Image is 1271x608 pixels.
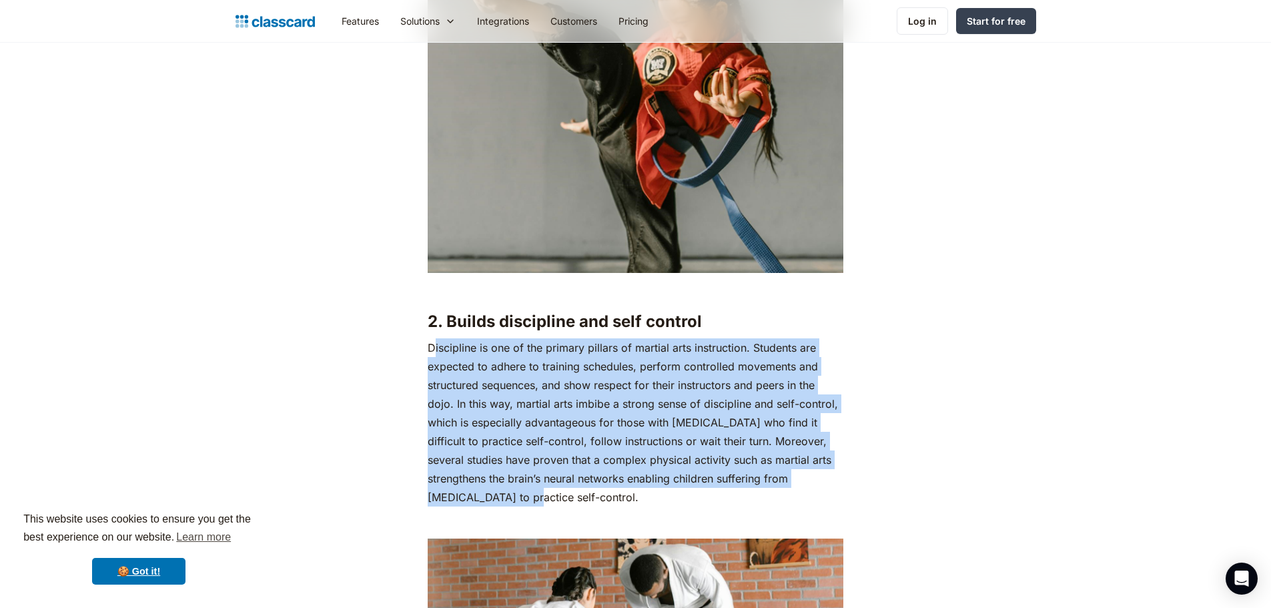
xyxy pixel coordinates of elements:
a: Start for free [956,8,1036,34]
a: Pricing [608,6,659,36]
a: learn more about cookies [174,527,233,547]
div: Log in [908,14,937,28]
span: This website uses cookies to ensure you get the best experience on our website. [23,511,254,547]
div: Solutions [400,14,440,28]
h3: 2. Builds discipline and self control [428,312,843,332]
div: Open Intercom Messenger [1226,563,1258,595]
a: Log in [897,7,948,35]
div: cookieconsent [11,499,267,597]
div: Start for free [967,14,1025,28]
a: Customers [540,6,608,36]
a: dismiss cookie message [92,558,185,585]
a: Integrations [466,6,540,36]
a: Features [331,6,390,36]
p: ‍ [428,280,843,298]
p: ‍ [428,513,843,532]
a: home [236,12,315,31]
p: Discipline is one of the primary pillars of martial arts instruction. Students are expected to ad... [428,338,843,507]
div: Solutions [390,6,466,36]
